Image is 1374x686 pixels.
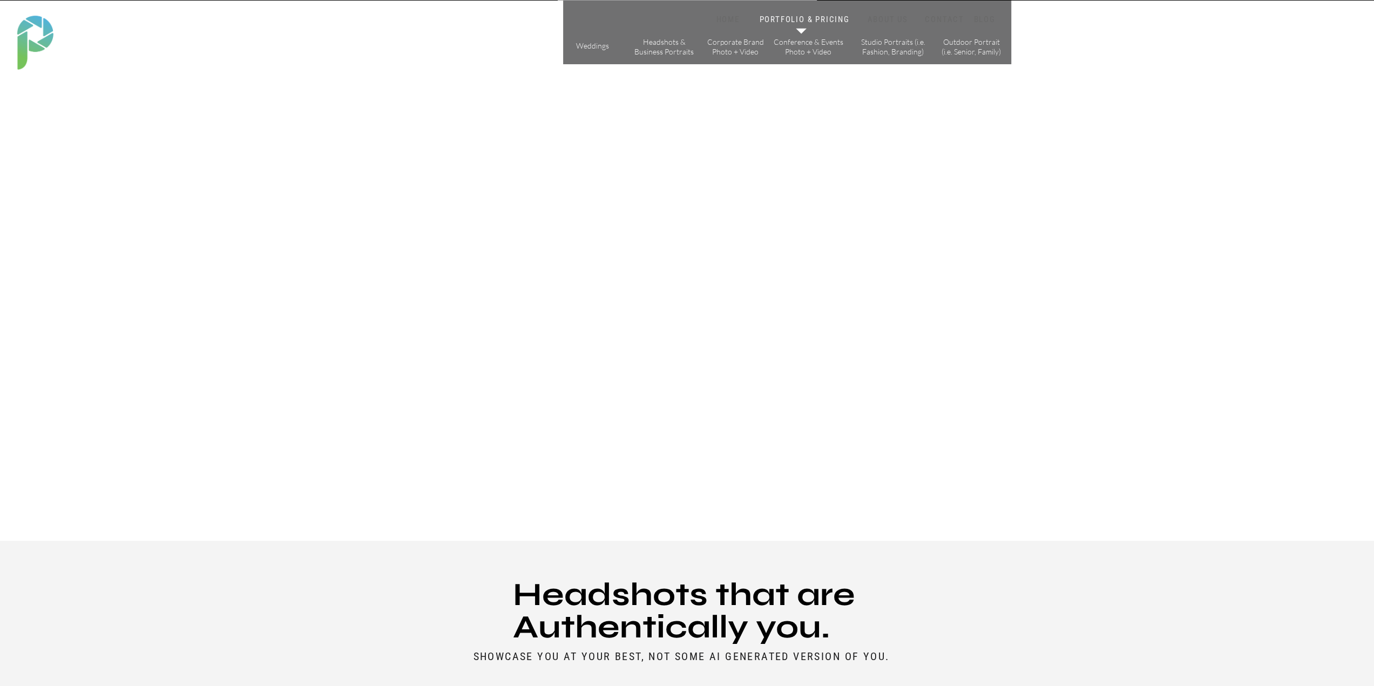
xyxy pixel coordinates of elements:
a: Studio Portraits (i.e. Fashion, Branding) [857,37,930,56]
h2: Headshots that are Authentically you. [513,579,862,646]
a: Weddings [573,41,612,52]
a: PORTFOLIO & PRICING [757,15,852,25]
h1: Sacramento Headshots that Captivate [396,194,699,302]
a: BLOG [971,15,998,25]
a: Corporate Brand Photo + Video [705,37,766,56]
a: Outdoor Portrait (i.e. Senior, Family) [941,37,1002,56]
a: Headshots & Business Portraits [634,37,695,56]
a: Portfolio [400,362,474,382]
a: Get Pricing [527,362,587,375]
a: Conference & Events Photo + Video [773,37,844,56]
a: HOME [705,15,751,25]
a: CONTACT [923,15,967,25]
p: Showcase you at your best, not some AI generated version of you. [473,650,902,662]
a: ABOUT US [865,15,911,25]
